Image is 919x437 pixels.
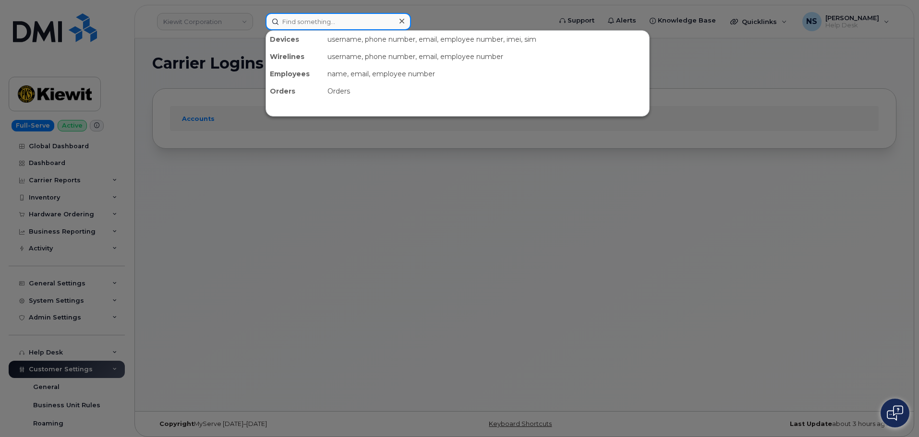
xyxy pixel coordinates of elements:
div: Orders [324,83,649,100]
div: Employees [266,65,324,83]
div: username, phone number, email, employee number, imei, sim [324,31,649,48]
div: Orders [266,83,324,100]
div: username, phone number, email, employee number [324,48,649,65]
img: Open chat [887,405,903,421]
div: Devices [266,31,324,48]
div: name, email, employee number [324,65,649,83]
div: Wirelines [266,48,324,65]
